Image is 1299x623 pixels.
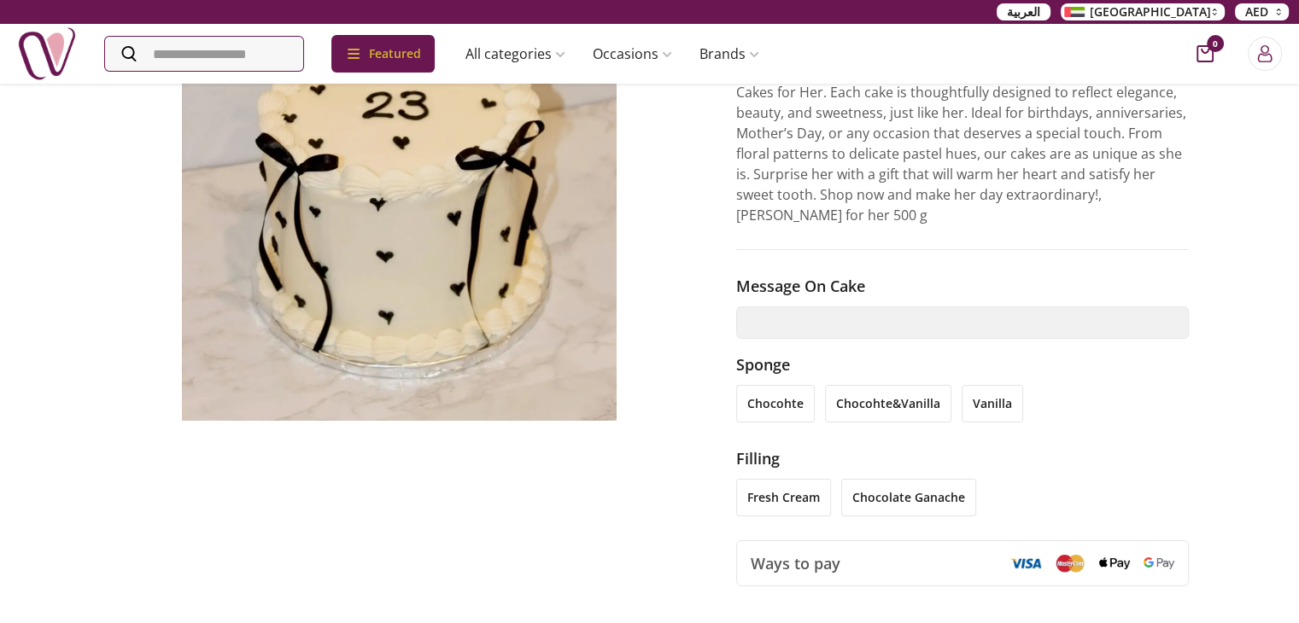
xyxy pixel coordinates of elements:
img: Nigwa-uae-gifts [17,24,77,84]
span: [GEOGRAPHIC_DATA] [1090,3,1211,20]
a: Brands [686,37,773,71]
h3: Sponge [736,352,1190,376]
button: Login [1248,37,1282,71]
li: chocohte&vanilla [825,385,951,422]
button: cart-button [1197,45,1214,62]
span: AED [1245,3,1268,20]
a: Occasions [579,37,686,71]
h3: Message on cake [736,274,1190,298]
input: Search [105,37,303,71]
li: chocohte [736,385,815,422]
img: Google Pay [1144,557,1174,569]
img: Visa [1010,557,1041,569]
a: All categories [452,37,579,71]
li: chocolate ganache [841,479,976,516]
button: [GEOGRAPHIC_DATA] [1061,3,1225,20]
span: 0 [1207,35,1224,52]
button: AED [1235,3,1289,20]
li: fresh cream [736,479,831,516]
img: Mastercard [1055,554,1085,572]
h3: filling [736,446,1190,470]
img: Arabic_dztd3n.png [1064,7,1085,17]
p: Show her how much she means to you with our exclusive collection of Cakes for Her. Each cake is t... [736,61,1190,225]
span: Ways to pay [751,551,840,575]
li: vanilla [962,385,1023,422]
span: العربية [1007,3,1040,20]
div: Featured [331,35,435,73]
img: Apple Pay [1099,557,1130,570]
